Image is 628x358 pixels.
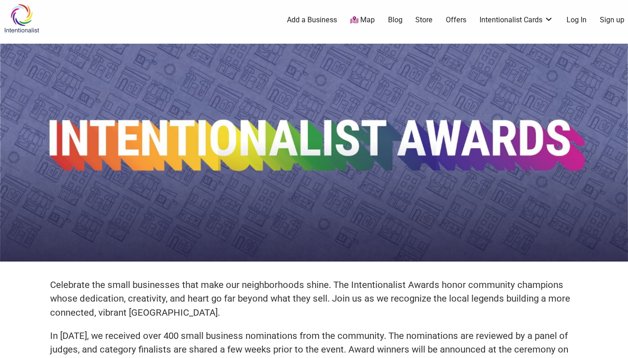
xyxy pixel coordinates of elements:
p: Celebrate the small businesses that make our neighborhoods shine. The Intentionalist Awards honor... [50,278,578,320]
a: Log In [567,15,587,25]
a: Offers [446,15,466,25]
a: Blog [388,15,403,25]
a: Sign up [600,15,624,25]
a: Store [415,15,433,25]
a: Map [350,15,375,25]
a: Add a Business [287,15,337,25]
a: Intentionalist Cards [480,15,553,25]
